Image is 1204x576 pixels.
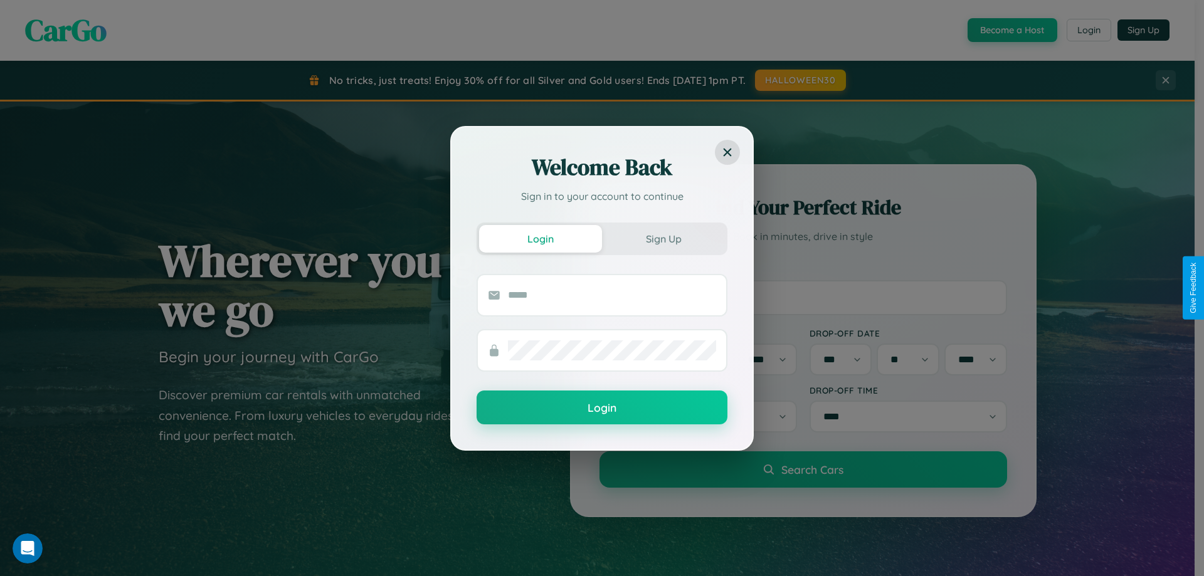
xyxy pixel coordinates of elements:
[477,152,727,182] h2: Welcome Back
[477,390,727,424] button: Login
[1189,263,1198,313] div: Give Feedback
[13,533,43,563] iframe: Intercom live chat
[479,225,602,253] button: Login
[477,189,727,204] p: Sign in to your account to continue
[602,225,725,253] button: Sign Up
